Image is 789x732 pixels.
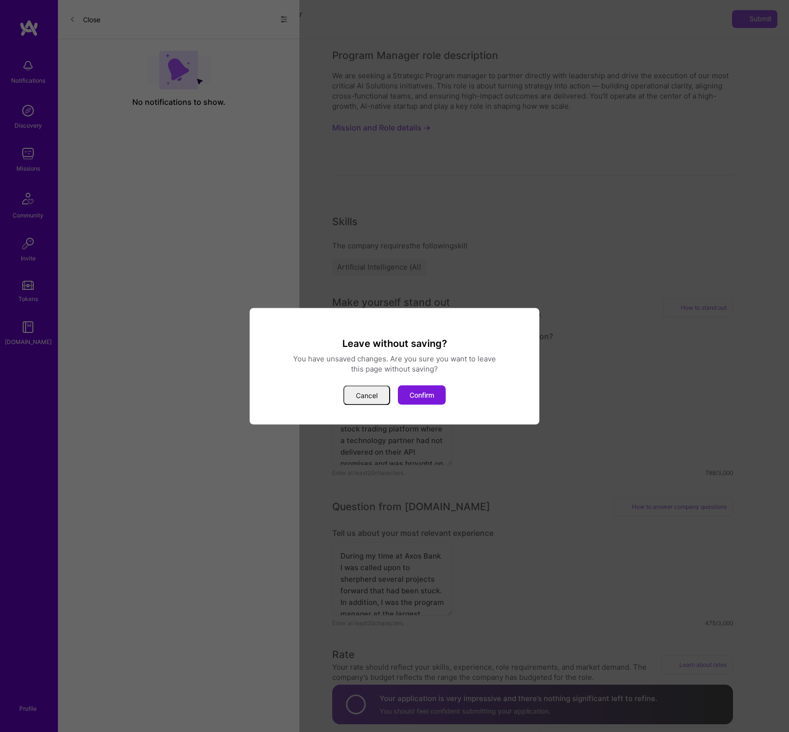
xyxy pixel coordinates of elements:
button: Cancel [343,385,390,405]
div: modal [250,308,539,424]
div: You have unsaved changes. Are you sure you want to leave [261,353,528,363]
h3: Leave without saving? [261,337,528,349]
div: this page without saving? [261,363,528,373]
button: Confirm [398,385,446,404]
